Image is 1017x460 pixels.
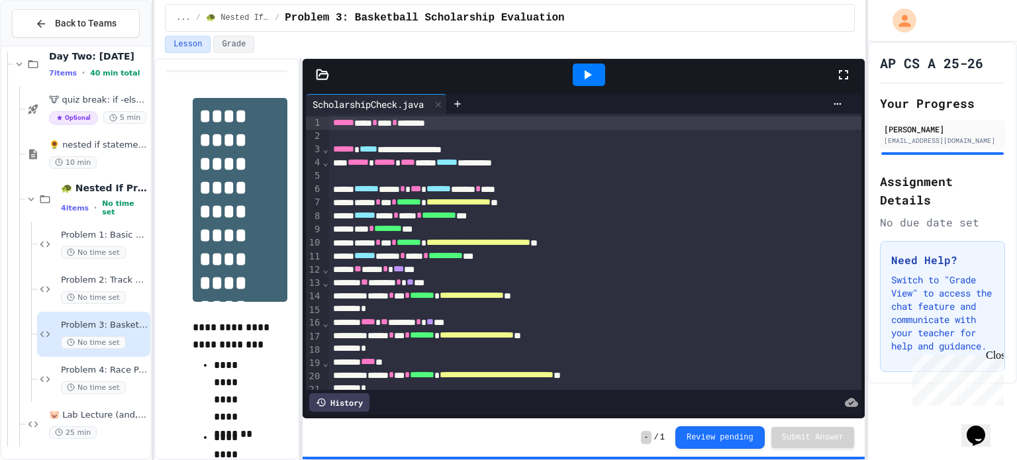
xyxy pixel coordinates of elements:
button: Lesson [165,36,211,53]
div: ScholarshipCheck.java [306,94,447,114]
div: Chat with us now!Close [5,5,91,84]
span: Optional [49,111,98,124]
div: 10 [306,236,322,250]
span: / [196,13,201,23]
span: Fold line [322,264,328,275]
div: 4 [306,156,322,169]
span: No time set [61,381,126,394]
span: 7 items [49,69,77,77]
div: 8 [306,210,322,223]
span: - [641,431,651,444]
div: My Account [879,5,920,36]
span: 🐢 Nested If Practice [206,13,269,23]
div: ScholarshipCheck.java [306,97,430,111]
h1: AP CS A 25-26 [880,54,983,72]
iframe: chat widget [907,349,1004,406]
div: 15 [306,304,322,317]
div: 12 [306,263,322,277]
div: 14 [306,290,322,303]
div: 20 [306,370,322,383]
span: No time set [61,246,126,259]
span: ... [176,13,191,23]
div: 1 [306,116,322,130]
div: 19 [306,357,322,370]
div: 5 [306,169,322,183]
span: 🐢 Nested If Practice [61,182,148,194]
span: 10 min [49,156,97,169]
span: Back to Teams [55,17,117,30]
div: 3 [306,143,322,156]
div: [EMAIL_ADDRESS][DOMAIN_NAME] [884,136,1001,146]
p: Switch to "Grade View" to access the chat feature and communicate with your teacher for help and ... [891,273,994,353]
span: 1 [660,432,665,443]
span: Fold line [322,357,328,368]
div: 7 [306,196,322,209]
div: 21 [306,383,322,396]
span: 5 min [103,111,146,124]
span: 25 min [49,426,97,439]
div: 2 [306,130,322,143]
span: 40 min total [90,69,140,77]
span: No time set [102,199,148,216]
span: • [82,68,85,78]
span: No time set [61,291,126,304]
h3: Need Help? [891,252,994,268]
span: Fold line [322,277,328,288]
div: [PERSON_NAME] [884,123,1001,135]
span: Submit Answer [782,432,844,443]
span: 🐮 quiz break: if -else- if [49,95,148,106]
span: 🌻 nested if statements notes [49,140,148,151]
span: Problem 3: Basketball Scholarship Evaluation [285,10,564,26]
div: History [309,393,369,412]
span: Problem 4: Race Pace Calculator [61,365,148,376]
span: Problem 2: Track Meet Awards System [61,275,148,286]
span: Day Two: [DATE] [49,50,148,62]
span: No time set [61,336,126,349]
div: No due date set [880,214,1005,230]
span: Problem 1: Basic Swimming Qualification [61,230,148,241]
span: Fold line [322,157,328,167]
span: 🐷 Lab Lecture (and, or, not) [49,410,148,421]
span: 4 items [61,204,89,212]
div: 9 [306,223,322,236]
div: 11 [306,250,322,263]
span: Fold line [322,144,328,154]
div: 16 [306,316,322,330]
div: 13 [306,277,322,290]
span: Fold line [322,318,328,328]
span: • [94,203,97,213]
iframe: chat widget [961,407,1004,447]
button: Submit Answer [771,427,855,448]
span: Problem 3: Basketball Scholarship Evaluation [61,320,148,331]
h2: Your Progress [880,94,1005,113]
div: 6 [306,183,322,196]
div: 17 [306,330,322,344]
button: Grade [213,36,254,53]
button: Review pending [675,426,765,449]
span: / [275,13,279,23]
div: 18 [306,344,322,357]
span: / [654,432,659,443]
h2: Assignment Details [880,172,1005,209]
button: Back to Teams [12,9,140,38]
